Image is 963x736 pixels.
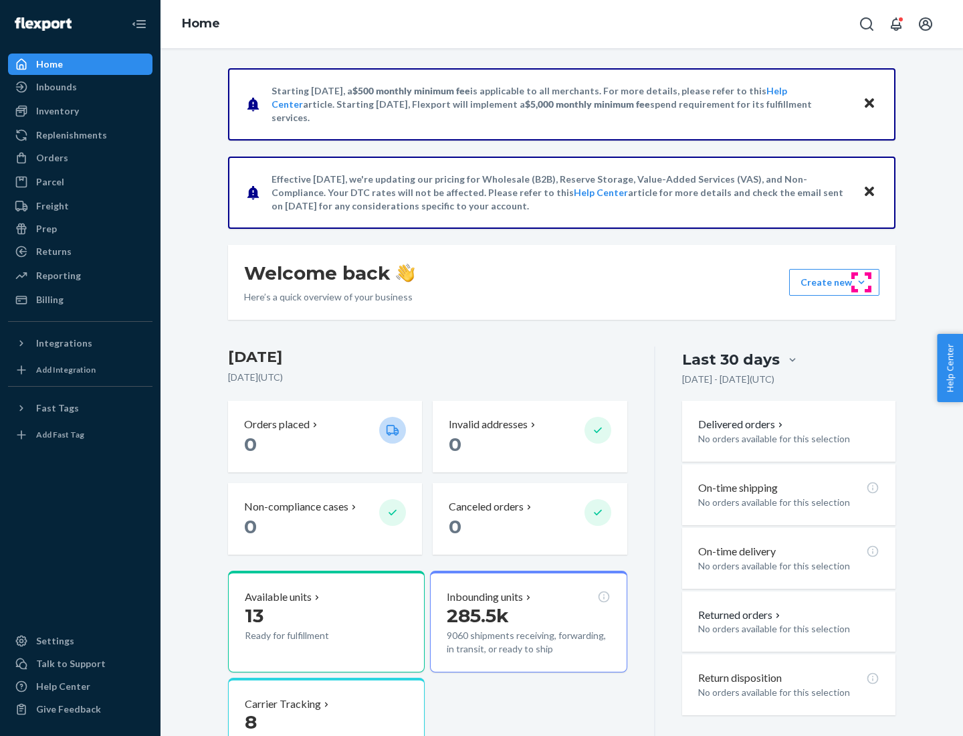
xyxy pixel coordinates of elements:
[36,337,92,350] div: Integrations
[8,676,152,697] a: Help Center
[698,544,776,559] p: On-time delivery
[245,629,368,642] p: Ready for fulfillment
[8,289,152,310] a: Billing
[8,265,152,286] a: Reporting
[8,195,152,217] a: Freight
[449,499,524,515] p: Canceled orders
[698,622,879,636] p: No orders available for this selection
[8,54,152,75] a: Home
[433,401,627,472] button: Invalid addresses 0
[912,11,939,37] button: Open account menu
[228,571,425,672] button: Available units13Ready for fulfillment
[396,264,415,282] img: hand-wave emoji
[698,686,879,699] p: No orders available for this selection
[8,699,152,720] button: Give Feedback
[36,245,72,258] div: Returns
[449,433,461,456] span: 0
[36,657,106,670] div: Talk to Support
[430,571,627,672] button: Inbounding units285.5k9060 shipments receiving, forwarding, in transit, or ready to ship
[698,670,782,686] p: Return disposition
[36,128,107,142] div: Replenishments
[574,187,628,198] a: Help Center
[8,171,152,193] a: Parcel
[698,480,778,496] p: On-time shipping
[182,16,220,31] a: Home
[36,703,101,716] div: Give Feedback
[861,183,878,202] button: Close
[244,433,257,456] span: 0
[698,608,783,623] button: Returned orders
[36,634,74,648] div: Settings
[525,98,650,110] span: $5,000 monthly minimum fee
[682,373,774,386] p: [DATE] - [DATE] ( UTC )
[698,496,879,509] p: No orders available for this selection
[36,269,81,282] div: Reporting
[449,515,461,538] span: 0
[447,604,509,627] span: 285.5k
[15,17,72,31] img: Flexport logo
[245,697,321,712] p: Carrier Tracking
[8,333,152,354] button: Integrations
[244,417,310,432] p: Orders placed
[698,432,879,446] p: No orders available for this selection
[36,199,69,213] div: Freight
[8,359,152,381] a: Add Integration
[245,589,312,605] p: Available units
[8,397,152,419] button: Fast Tags
[36,429,84,440] div: Add Fast Tag
[36,175,64,189] div: Parcel
[853,11,880,37] button: Open Search Box
[698,417,786,432] button: Delivered orders
[245,711,257,733] span: 8
[244,499,348,515] p: Non-compliance cases
[352,85,470,96] span: $500 monthly minimum fee
[433,483,627,555] button: Canceled orders 0
[36,58,63,71] div: Home
[447,589,523,605] p: Inbounding units
[8,124,152,146] a: Replenishments
[36,364,96,375] div: Add Integration
[8,630,152,652] a: Settings
[272,84,850,124] p: Starting [DATE], a is applicable to all merchants. For more details, please refer to this article...
[272,173,850,213] p: Effective [DATE], we're updating our pricing for Wholesale (B2B), Reserve Storage, Value-Added Se...
[937,334,963,402] button: Help Center
[228,401,422,472] button: Orders placed 0
[244,515,257,538] span: 0
[126,11,152,37] button: Close Navigation
[8,241,152,262] a: Returns
[36,401,79,415] div: Fast Tags
[8,76,152,98] a: Inbounds
[682,349,780,370] div: Last 30 days
[228,347,627,368] h3: [DATE]
[8,218,152,240] a: Prep
[883,11,909,37] button: Open notifications
[36,151,68,165] div: Orders
[228,371,627,384] p: [DATE] ( UTC )
[36,222,57,236] div: Prep
[447,629,610,656] p: 9060 shipments receiving, forwarding, in transit, or ready to ship
[861,94,878,114] button: Close
[36,104,79,118] div: Inventory
[8,653,152,674] a: Talk to Support
[698,559,879,573] p: No orders available for this selection
[244,261,415,285] h1: Welcome back
[171,5,231,43] ol: breadcrumbs
[228,483,422,555] button: Non-compliance cases 0
[8,424,152,446] a: Add Fast Tag
[8,100,152,122] a: Inventory
[36,80,77,94] div: Inbounds
[245,604,263,627] span: 13
[36,293,64,306] div: Billing
[8,147,152,169] a: Orders
[449,417,528,432] p: Invalid addresses
[244,290,415,304] p: Here’s a quick overview of your business
[789,269,879,296] button: Create new
[36,680,90,693] div: Help Center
